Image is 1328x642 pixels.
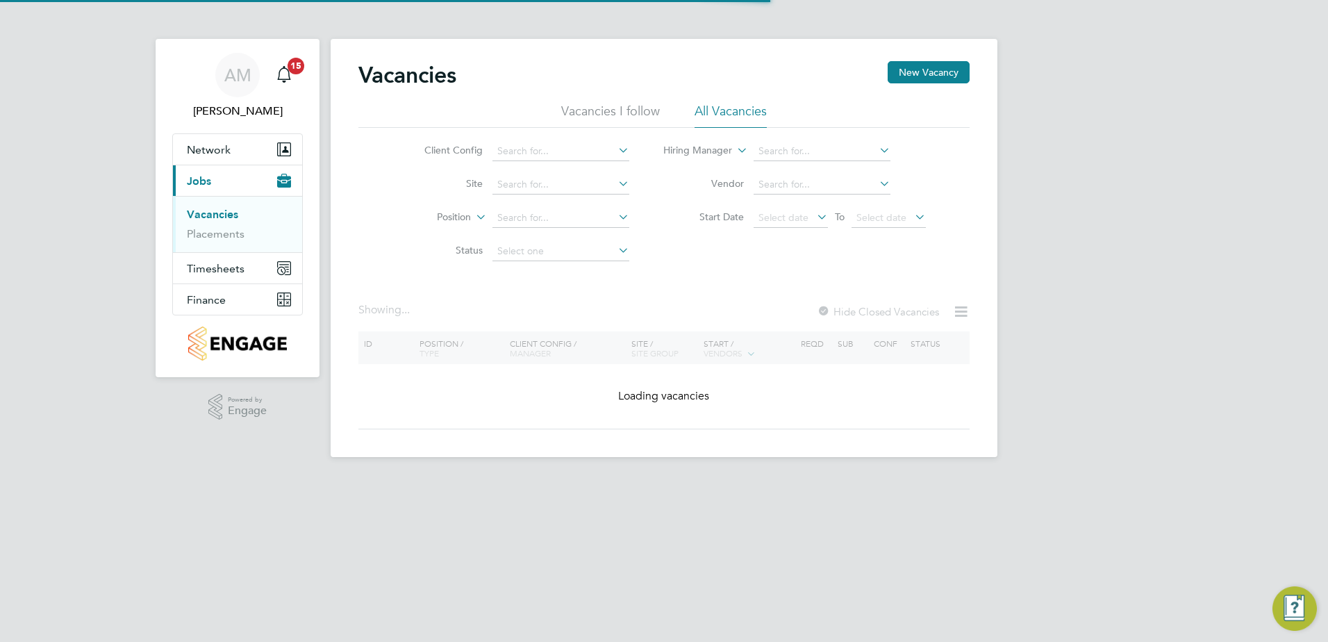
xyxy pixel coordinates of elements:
span: Select date [856,211,906,224]
input: Select one [492,242,629,261]
label: Position [391,211,471,224]
span: Powered by [228,394,267,406]
span: Network [187,143,231,156]
li: All Vacancies [695,103,767,128]
button: Engage Resource Center [1272,586,1317,631]
span: 15 [288,58,304,74]
img: countryside-properties-logo-retina.png [188,327,286,361]
span: Select date [758,211,808,224]
span: Alec Morris [172,103,303,120]
span: AM [224,66,251,84]
span: ... [401,303,410,317]
button: Finance [173,284,302,315]
li: Vacancies I follow [561,103,660,128]
input: Search for... [492,175,629,195]
a: Placements [187,227,244,240]
div: Showing [358,303,413,318]
label: Hiring Manager [652,144,732,158]
span: Timesheets [187,262,244,275]
nav: Main navigation [156,39,319,377]
span: Jobs [187,174,211,188]
a: AM[PERSON_NAME] [172,53,303,120]
label: Hide Closed Vacancies [817,305,939,318]
label: Start Date [664,211,744,223]
span: To [831,208,849,226]
button: Network [173,134,302,165]
a: Vacancies [187,208,238,221]
span: Engage [228,405,267,417]
button: Timesheets [173,253,302,283]
label: Status [403,244,483,256]
label: Site [403,177,483,190]
a: Powered byEngage [208,394,267,420]
span: Finance [187,293,226,306]
input: Search for... [492,208,629,228]
a: Go to home page [172,327,303,361]
label: Client Config [403,144,483,156]
input: Search for... [492,142,629,161]
button: Jobs [173,165,302,196]
input: Search for... [754,175,890,195]
h2: Vacancies [358,61,456,89]
a: 15 [270,53,298,97]
label: Vendor [664,177,744,190]
button: New Vacancy [888,61,970,83]
input: Search for... [754,142,890,161]
div: Jobs [173,196,302,252]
